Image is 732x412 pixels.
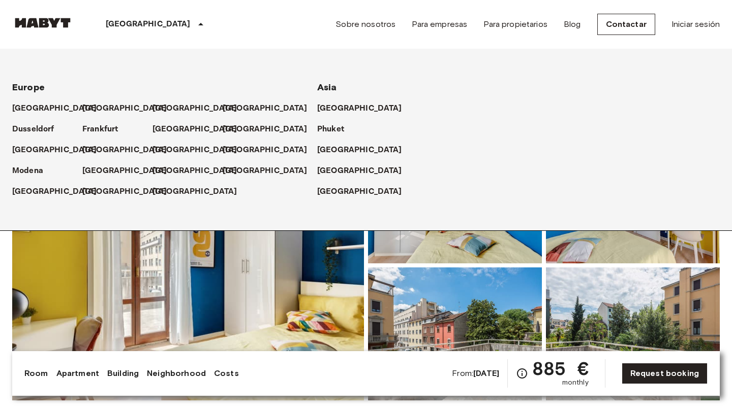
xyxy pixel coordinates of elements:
a: Frankfurt [82,123,128,135]
a: [GEOGRAPHIC_DATA] [82,165,177,177]
span: From: [452,368,499,379]
p: [GEOGRAPHIC_DATA] [82,144,167,156]
a: [GEOGRAPHIC_DATA] [82,102,177,115]
a: [GEOGRAPHIC_DATA] [12,102,107,115]
a: Para propietarios [483,18,547,30]
p: [GEOGRAPHIC_DATA] [223,102,308,115]
p: [GEOGRAPHIC_DATA] [223,144,308,156]
p: [GEOGRAPHIC_DATA] [317,102,402,115]
span: Europe [12,82,45,93]
img: Picture of unit IT-14-069-001-13H [546,267,720,400]
a: [GEOGRAPHIC_DATA] [223,102,318,115]
a: Phuket [317,123,354,135]
a: [GEOGRAPHIC_DATA] [12,186,107,198]
p: [GEOGRAPHIC_DATA] [82,165,167,177]
a: [GEOGRAPHIC_DATA] [223,144,318,156]
a: [GEOGRAPHIC_DATA] [317,165,412,177]
a: Apartment [56,367,99,380]
p: [GEOGRAPHIC_DATA] [152,102,237,115]
a: Neighborhood [147,367,206,380]
a: Modena [12,165,53,177]
a: [GEOGRAPHIC_DATA] [317,186,412,198]
a: Request booking [622,363,708,384]
span: monthly [562,377,589,388]
p: [GEOGRAPHIC_DATA] [12,144,97,156]
a: Para empresas [412,18,467,30]
a: Room [24,367,48,380]
span: 885 € [532,359,589,377]
a: [GEOGRAPHIC_DATA] [152,186,248,198]
img: Marketing picture of unit IT-14-069-001-13H [12,130,364,400]
a: [GEOGRAPHIC_DATA] [317,144,412,156]
img: Picture of unit IT-14-069-001-13H [368,267,542,400]
p: [GEOGRAPHIC_DATA] [317,186,402,198]
p: [GEOGRAPHIC_DATA] [106,18,191,30]
a: [GEOGRAPHIC_DATA] [82,186,177,198]
p: [GEOGRAPHIC_DATA] [12,102,97,115]
p: [GEOGRAPHIC_DATA] [82,186,167,198]
a: [GEOGRAPHIC_DATA] [223,165,318,177]
p: [GEOGRAPHIC_DATA] [152,123,237,135]
p: [GEOGRAPHIC_DATA] [317,165,402,177]
a: Building [107,367,139,380]
p: [GEOGRAPHIC_DATA] [12,186,97,198]
a: [GEOGRAPHIC_DATA] [12,144,107,156]
a: [GEOGRAPHIC_DATA] [317,102,412,115]
svg: Check cost overview for full price breakdown. Please note that discounts apply to new joiners onl... [516,367,528,380]
p: Frankfurt [82,123,118,135]
p: [GEOGRAPHIC_DATA] [82,102,167,115]
p: Modena [12,165,43,177]
p: [GEOGRAPHIC_DATA] [223,165,308,177]
a: [GEOGRAPHIC_DATA] [152,123,248,135]
p: Phuket [317,123,344,135]
img: Habyt [12,18,73,28]
a: [GEOGRAPHIC_DATA] [152,144,248,156]
p: [GEOGRAPHIC_DATA] [152,165,237,177]
p: [GEOGRAPHIC_DATA] [152,144,237,156]
p: [GEOGRAPHIC_DATA] [317,144,402,156]
a: Blog [564,18,581,30]
span: Asia [317,82,337,93]
a: Costs [214,367,239,380]
a: Dusseldorf [12,123,65,135]
a: [GEOGRAPHIC_DATA] [152,102,248,115]
a: Sobre nosotros [335,18,395,30]
b: [DATE] [473,368,499,378]
p: [GEOGRAPHIC_DATA] [223,123,308,135]
a: Contactar [597,14,655,35]
a: [GEOGRAPHIC_DATA] [223,123,318,135]
a: [GEOGRAPHIC_DATA] [152,165,248,177]
a: [GEOGRAPHIC_DATA] [82,144,177,156]
p: [GEOGRAPHIC_DATA] [152,186,237,198]
p: Dusseldorf [12,123,54,135]
a: Iniciar sesión [672,18,720,30]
